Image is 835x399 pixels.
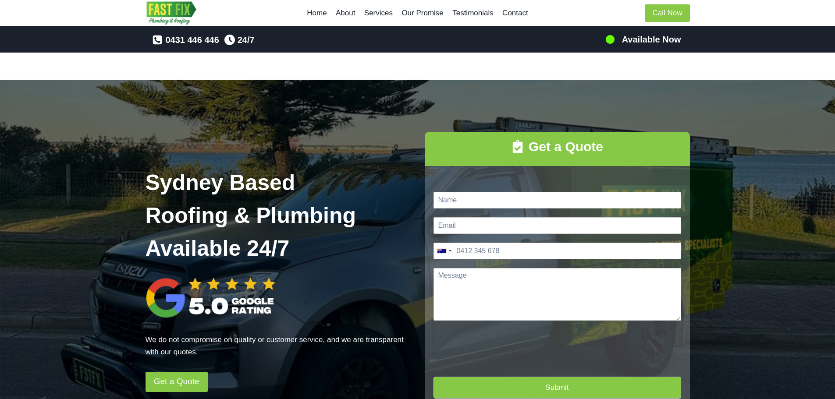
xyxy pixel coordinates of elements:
a: 0431 446 446 [152,33,219,47]
a: Testimonials [448,3,498,24]
h5: Available Now [622,33,681,46]
a: Contact [498,3,533,24]
img: 100-percents.png [605,34,615,45]
a: Call Now [645,4,689,22]
input: Phone [433,243,681,259]
p: We do not compromise on quality or customer service, and we are transparent with our quotes. [146,334,411,357]
strong: Get a Quote [529,139,603,154]
a: Our Promise [397,3,448,24]
span: 0431 446 446 [165,33,219,47]
nav: Primary Navigation [302,3,533,24]
input: Name [433,192,681,208]
a: Home [302,3,331,24]
a: Services [360,3,398,24]
button: Selected country [434,243,454,259]
button: Submit [433,377,681,398]
iframe: reCAPTCHA [433,329,567,395]
span: Get a Quote [154,375,199,388]
h1: Sydney Based Roofing & Plumbing Available 24/7 [146,166,411,265]
a: Get a Quote [146,372,208,392]
input: Email [433,217,681,234]
a: About [331,3,360,24]
span: 24/7 [238,33,255,47]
